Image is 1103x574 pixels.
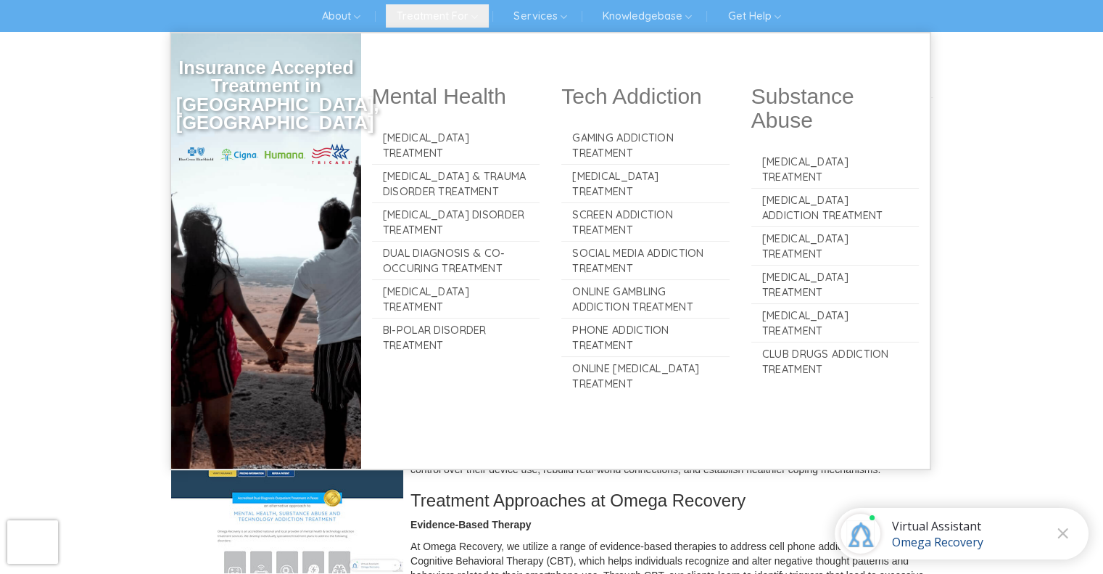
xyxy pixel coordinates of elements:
[751,227,920,265] a: [MEDICAL_DATA] Treatment
[751,304,920,342] a: [MEDICAL_DATA] Treatment
[7,520,58,564] iframe: reCAPTCHA
[171,491,933,510] h3: Treatment Approaches at Omega Recovery
[311,4,371,28] a: About
[372,280,540,318] a: [MEDICAL_DATA] Treatment
[751,343,920,380] a: Club Drugs Addiction Treatment
[561,280,730,318] a: Online Gambling Addiction Treatment
[592,4,703,28] a: Knowledgebase
[561,203,730,241] a: Screen Addiction Treatment
[561,242,730,279] a: Social Media Addiction Treatment
[372,126,540,164] a: [MEDICAL_DATA] Treatment
[372,203,540,241] a: [MEDICAL_DATA] Disorder Treatment
[372,242,540,279] a: Dual Diagnosis & Co-Occuring Treatment
[751,266,920,303] a: [MEDICAL_DATA] Treatment
[751,189,920,226] a: [MEDICAL_DATA] Addiction Treatment
[561,357,730,395] a: Online [MEDICAL_DATA] Treatment
[176,59,356,133] h2: Insurance Accepted Treatment in [GEOGRAPHIC_DATA], [GEOGRAPHIC_DATA]
[372,84,540,108] h2: Mental Health
[410,519,532,530] strong: Evidence-Based Therapy
[751,150,920,188] a: [MEDICAL_DATA] Treatment
[717,4,792,28] a: Get Help
[372,319,540,356] a: Bi-Polar Disorder Treatment
[171,385,403,573] img: Cell Phone Addiction Rehab
[386,4,489,28] a: Treatment For
[561,126,730,164] a: Gaming Addiction Treatment
[561,319,730,356] a: Phone Addiction Treatment
[372,165,540,202] a: [MEDICAL_DATA] & Trauma Disorder Treatment
[503,4,577,28] a: Services
[561,84,730,108] h2: Tech Addiction
[561,165,730,202] a: [MEDICAL_DATA] Treatment
[751,84,920,132] h2: Substance Abuse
